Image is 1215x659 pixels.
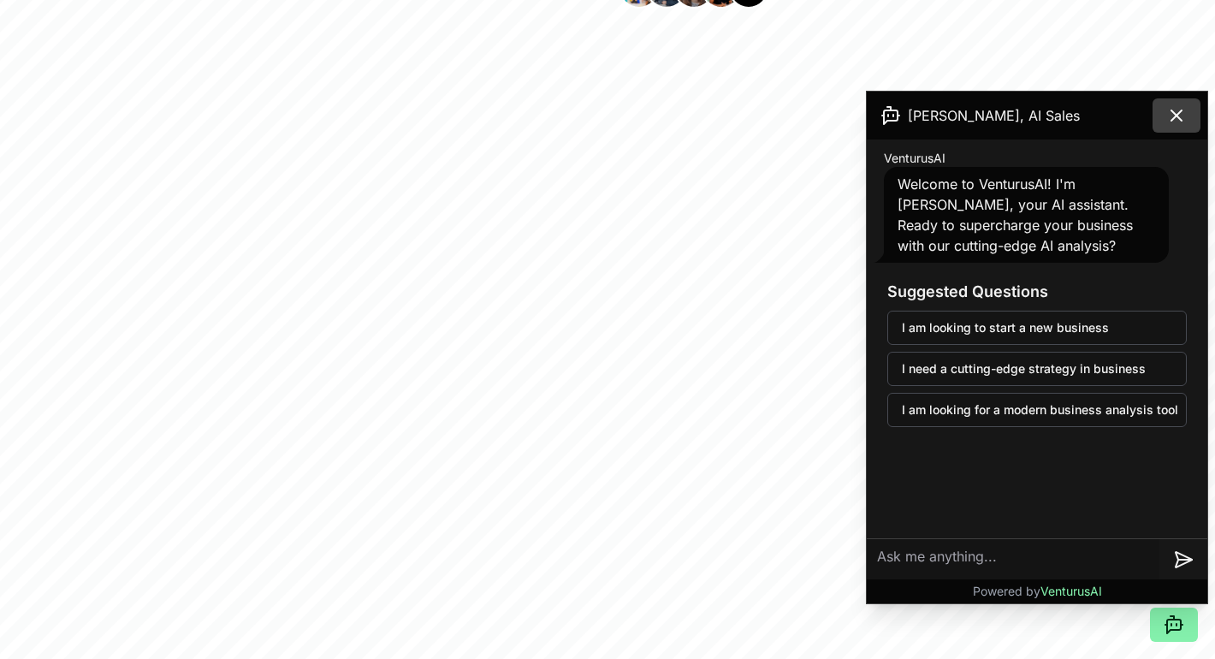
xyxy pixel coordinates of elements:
[887,393,1187,427] button: I am looking for a modern business analysis tool
[887,311,1187,345] button: I am looking to start a new business
[908,105,1080,126] span: [PERSON_NAME], AI Sales
[973,583,1102,600] p: Powered by
[884,150,945,167] span: VenturusAI
[898,175,1133,254] span: Welcome to VenturusAI! I'm [PERSON_NAME], your AI assistant. Ready to supercharge your business w...
[1040,584,1102,598] span: VenturusAI
[887,280,1187,304] h3: Suggested Questions
[887,352,1187,386] button: I need a cutting-edge strategy in business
